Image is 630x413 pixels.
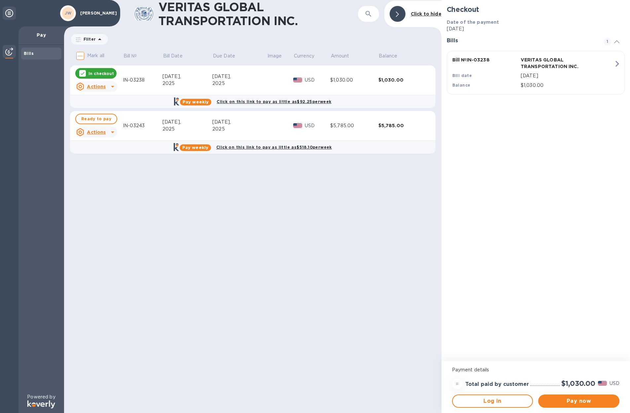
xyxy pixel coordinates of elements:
span: Pay now [543,397,614,405]
p: [DATE] [521,72,614,79]
p: Powered by [27,394,55,400]
p: $1,030.00 [521,82,614,89]
button: Pay now [538,394,619,408]
div: = [452,379,463,389]
p: Bill № IN-03238 [452,56,518,63]
div: 2025 [162,126,212,132]
p: [DATE] [447,25,625,32]
p: Image [267,53,282,59]
span: Ready to pay [81,115,111,123]
b: Balance [452,83,471,88]
p: Mark all [87,52,104,59]
span: 1 [604,38,612,46]
b: Click on this link to pay as little as $518.10 per week [216,145,332,150]
b: Click on this link to pay as little as $92.25 per week [217,99,331,104]
b: Pay weekly [183,99,209,104]
div: [DATE], [162,73,212,80]
button: Log in [452,394,533,408]
p: Currency [294,53,314,59]
h3: Bills [447,38,596,44]
p: [PERSON_NAME] [80,11,113,16]
button: Bill №IN-03238VERITAS GLOBAL TRANSPORTATION INC.Bill date[DATE]Balance$1,030.00 [447,51,625,94]
h3: Total paid by customer [465,381,529,388]
p: Bill № [123,53,137,59]
div: 2025 [212,126,267,132]
b: Bills [24,51,34,56]
span: Log in [458,397,527,405]
p: Pay [24,32,59,38]
img: USD [293,78,302,82]
img: USD [293,123,302,128]
p: USD [610,380,619,387]
img: Logo [27,400,55,408]
div: $1,030.00 [378,77,427,83]
b: Pay weekly [182,145,208,150]
span: Amount [331,53,358,59]
div: IN-03243 [123,122,162,129]
span: Bill № [123,53,146,59]
p: Filter [81,36,96,42]
span: Due Date [213,53,244,59]
b: Click to hide [411,11,441,17]
div: $1,030.00 [330,77,378,84]
span: Balance [379,53,406,59]
h2: Checkout [447,5,625,14]
div: $5,785.00 [330,122,378,129]
p: Balance [379,53,397,59]
p: Bill Date [163,53,183,59]
b: Date of the payment [447,19,499,25]
p: Amount [331,53,349,59]
b: Bill date [452,73,472,78]
p: Due Date [213,53,235,59]
p: USD [305,77,330,84]
div: 2025 [162,80,212,87]
div: 2025 [212,80,267,87]
div: IN-03238 [123,77,162,84]
u: Actions [87,84,106,89]
p: In checkout [88,71,114,76]
b: JW [65,11,72,16]
u: Actions [87,130,106,135]
div: $5,785.00 [378,122,427,129]
div: [DATE], [162,119,212,126]
h2: $1,030.00 [561,379,595,388]
p: Payment details [452,366,619,373]
p: VERITAS GLOBAL TRANSPORTATION INC. [521,56,586,70]
span: Bill Date [163,53,191,59]
div: [DATE], [212,119,267,126]
div: [DATE], [212,73,267,80]
p: USD [305,122,330,129]
button: Ready to pay [75,114,117,124]
img: USD [598,381,607,386]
